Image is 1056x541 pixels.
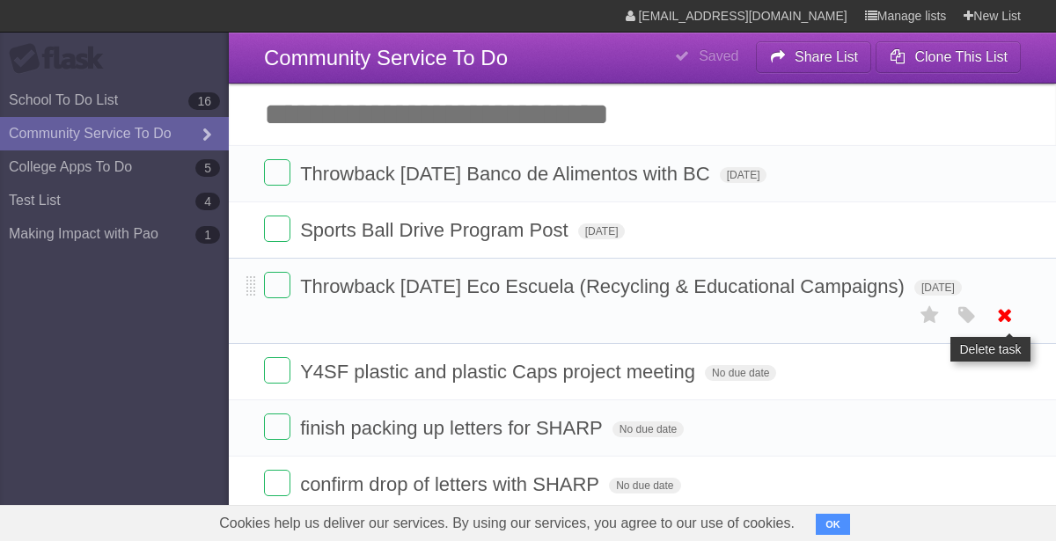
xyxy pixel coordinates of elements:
label: Done [264,159,290,186]
b: 4 [195,193,220,210]
label: Done [264,216,290,242]
label: Done [264,357,290,384]
span: Y4SF plastic and plastic Caps project meeting [300,361,700,383]
span: No due date [612,421,684,437]
b: Saved [699,48,738,63]
span: [DATE] [720,167,767,183]
span: confirm drop of letters with SHARP [300,473,604,495]
b: Clone This List [914,49,1008,64]
b: 5 [195,159,220,177]
span: finish packing up letters for SHARP [300,417,607,439]
label: Done [264,272,290,298]
b: 16 [188,92,220,110]
b: 1 [195,226,220,244]
span: Community Service To Do [264,46,508,69]
label: Star task [913,301,947,330]
span: Cookies help us deliver our services. By using our services, you agree to our use of cookies. [202,506,812,541]
span: [DATE] [914,280,962,296]
b: Share List [795,49,858,64]
span: Throwback [DATE] Banco de Alimentos with BC [300,163,714,185]
label: Done [264,470,290,496]
div: Flask [9,43,114,75]
span: No due date [609,478,680,493]
label: Done [264,413,290,440]
span: [DATE] [578,223,626,239]
button: OK [816,514,850,535]
span: No due date [705,365,776,381]
span: Throwback [DATE] Eco Escuela (Recycling & Educational Campaigns) [300,275,909,297]
button: Share List [756,41,872,73]
span: Sports Ball Drive Program Post [300,219,572,241]
button: Clone This List [876,41,1021,73]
